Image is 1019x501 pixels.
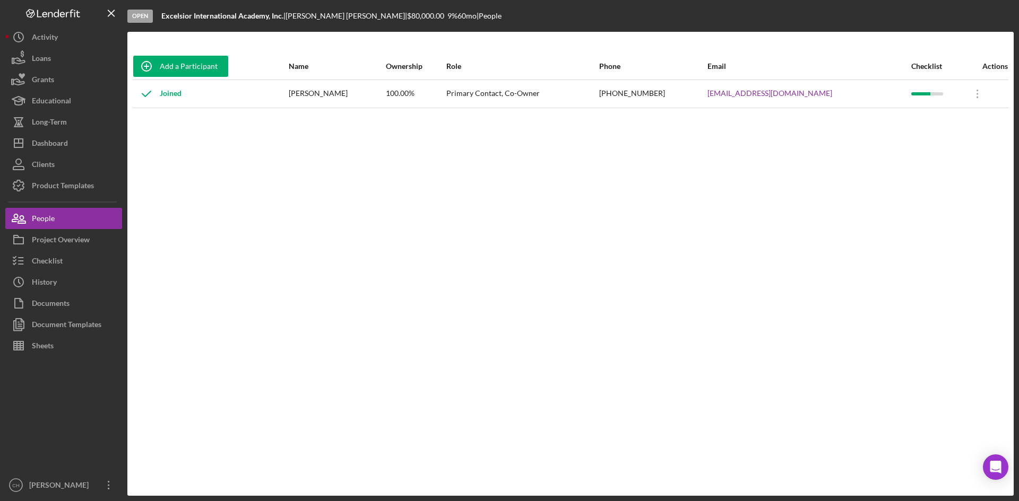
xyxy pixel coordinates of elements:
button: Project Overview [5,229,122,250]
div: Open Intercom Messenger [983,454,1008,480]
div: [PERSON_NAME] [PERSON_NAME] | [286,12,407,20]
div: Loans [32,48,51,72]
div: Primary Contact, Co-Owner [446,81,598,107]
button: Activity [5,27,122,48]
button: Document Templates [5,314,122,335]
div: | People [477,12,502,20]
button: Long-Term [5,111,122,133]
div: Document Templates [32,314,101,338]
div: 60 mo [457,12,477,20]
div: Documents [32,293,70,317]
div: Add a Participant [160,56,218,77]
button: Documents [5,293,122,314]
div: [PERSON_NAME] [27,474,96,498]
a: [EMAIL_ADDRESS][DOMAIN_NAME] [707,89,832,98]
div: Dashboard [32,133,68,156]
button: Educational [5,90,122,111]
div: [PERSON_NAME] [289,81,385,107]
b: Excelsior International Academy, Inc. [161,11,283,20]
div: Grants [32,69,54,93]
div: Project Overview [32,229,90,253]
div: Checklist [911,62,963,71]
button: People [5,208,122,229]
div: Name [289,62,385,71]
div: Joined [133,81,182,107]
text: CH [12,482,20,488]
button: Clients [5,154,122,175]
div: [PHONE_NUMBER] [599,81,706,107]
div: Ownership [386,62,446,71]
div: Activity [32,27,58,50]
button: Dashboard [5,133,122,154]
div: History [32,271,57,295]
div: People [32,208,55,232]
button: Sheets [5,335,122,356]
button: CH[PERSON_NAME] [5,474,122,496]
div: | [161,12,286,20]
div: Email [707,62,910,71]
button: Add a Participant [133,56,228,77]
div: Actions [964,62,1008,71]
div: 100.00% [386,81,446,107]
div: Clients [32,154,55,178]
button: Checklist [5,250,122,271]
div: Role [446,62,598,71]
div: Educational [32,90,71,114]
button: Grants [5,69,122,90]
div: Long-Term [32,111,67,135]
div: $80,000.00 [407,12,447,20]
button: History [5,271,122,293]
div: 9 % [447,12,457,20]
button: Loans [5,48,122,69]
button: Product Templates [5,175,122,196]
div: Phone [599,62,706,71]
div: Open [127,10,153,23]
div: Product Templates [32,175,94,199]
div: Sheets [32,335,54,359]
div: Checklist [32,250,63,274]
